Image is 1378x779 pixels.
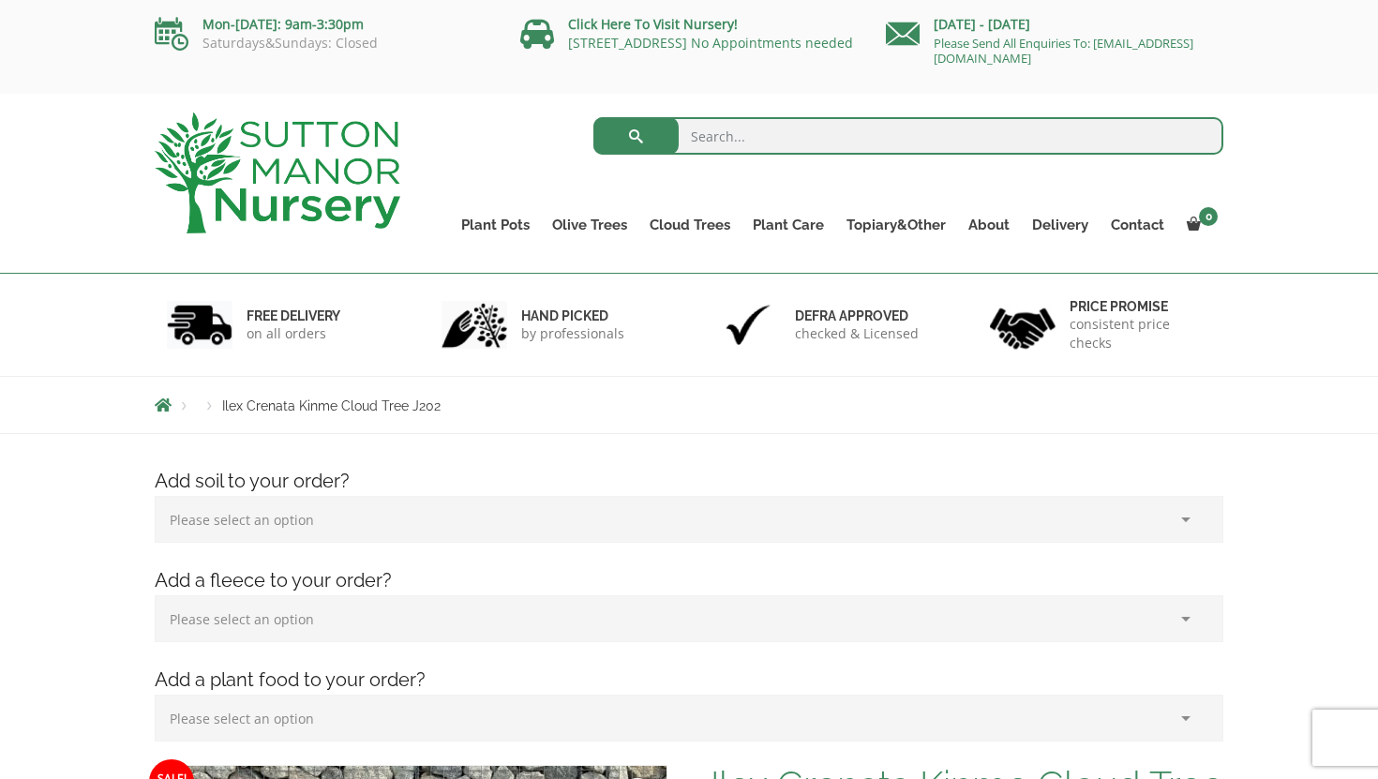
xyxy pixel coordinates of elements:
[957,212,1021,238] a: About
[886,13,1223,36] p: [DATE] - [DATE]
[593,117,1224,155] input: Search...
[1070,298,1212,315] h6: Price promise
[934,35,1193,67] a: Please Send All Enquiries To: [EMAIL_ADDRESS][DOMAIN_NAME]
[247,307,340,324] h6: FREE DELIVERY
[715,301,781,349] img: 3.jpg
[795,307,919,324] h6: Defra approved
[1199,207,1218,226] span: 0
[638,212,741,238] a: Cloud Trees
[167,301,232,349] img: 1.jpg
[541,212,638,238] a: Olive Trees
[835,212,957,238] a: Topiary&Other
[141,666,1237,695] h4: Add a plant food to your order?
[568,15,738,33] a: Click Here To Visit Nursery!
[155,36,492,51] p: Saturdays&Sundays: Closed
[155,397,1223,412] nav: Breadcrumbs
[795,324,919,343] p: checked & Licensed
[442,301,507,349] img: 2.jpg
[741,212,835,238] a: Plant Care
[1100,212,1176,238] a: Contact
[1021,212,1100,238] a: Delivery
[155,13,492,36] p: Mon-[DATE]: 9am-3:30pm
[450,212,541,238] a: Plant Pots
[521,324,624,343] p: by professionals
[222,398,441,413] span: Ilex Crenata Kinme Cloud Tree J202
[141,467,1237,496] h4: Add soil to your order?
[155,112,400,233] img: logo
[521,307,624,324] h6: hand picked
[1176,212,1223,238] a: 0
[1070,315,1212,352] p: consistent price checks
[247,324,340,343] p: on all orders
[990,296,1056,353] img: 4.jpg
[141,566,1237,595] h4: Add a fleece to your order?
[568,34,853,52] a: [STREET_ADDRESS] No Appointments needed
